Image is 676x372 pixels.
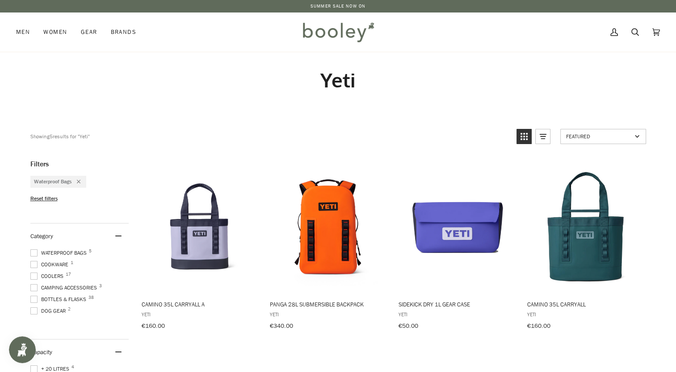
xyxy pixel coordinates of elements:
span: Cookware [30,260,71,269]
li: Reset filters [30,195,129,203]
span: Sidekick Dry 1L Gear Case [399,300,514,308]
img: Yeti Camino 2.0 Carryall 35L Agave Teal - Booley Galway [525,167,644,285]
a: Sidekick Dry 1L Gear Case [397,160,516,333]
a: Men [16,12,37,52]
span: Bottles & Flasks [30,295,89,303]
b: 5 [50,132,53,140]
a: Gear [74,12,104,52]
span: Camino 35L Carryall A [142,300,257,308]
span: Waterproof Bags [30,249,89,257]
span: Women [43,28,67,37]
span: €50.00 [399,322,418,330]
a: Panga 28L Submersible Backpack [269,160,387,333]
a: Camino 35L Carryall [525,160,644,333]
span: 4 [71,365,74,369]
span: 38 [88,295,94,300]
span: Brands [110,28,136,37]
span: Coolers [30,272,66,280]
span: €160.00 [527,322,550,330]
h1: Yeti [30,68,646,92]
img: Yeti Camino Carryall 35L Cosmic Lilac - Booley Galway [140,167,259,285]
span: Filters [30,160,49,169]
span: 5 [89,249,92,253]
a: Sort options [560,129,646,144]
a: Camino 35L Carryall A [140,160,259,333]
div: Remove filter: Waterproof Bags [71,178,80,186]
span: 1 [71,260,73,265]
span: Panga 28L Submersible Backpack [270,300,386,308]
span: 17 [66,272,71,277]
span: Featured [566,132,632,140]
span: Gear [81,28,97,37]
img: Yeti Sidekick Dry 1L Gear Case Ultramarine Violet - Booley Galway [397,167,516,285]
span: Capacity [30,348,52,356]
span: €160.00 [142,322,165,330]
span: YETI [527,310,642,318]
img: Yeti Panga Submersible Backpack King Crab Orange - Booley Galway [269,167,387,285]
span: Reset filters [30,195,58,203]
a: View list mode [535,129,550,144]
span: Men [16,28,30,37]
span: Category [30,232,53,240]
a: Brands [104,12,143,52]
span: Waterproof Bags [34,178,71,186]
span: Camino 35L Carryall [527,300,642,308]
a: Women [37,12,74,52]
span: Dog Gear [30,307,68,315]
img: Booley [299,19,377,45]
div: Showing results for "Yeti" [30,129,90,144]
span: Camping Accessories [30,284,100,292]
span: YETI [399,310,514,318]
span: 3 [99,284,102,288]
span: €340.00 [270,322,293,330]
a: View grid mode [516,129,532,144]
span: 2 [68,307,71,311]
iframe: Button to open loyalty program pop-up [9,336,36,363]
span: YETI [270,310,386,318]
a: SUMMER SALE NOW ON [311,3,365,9]
span: YETI [142,310,257,318]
